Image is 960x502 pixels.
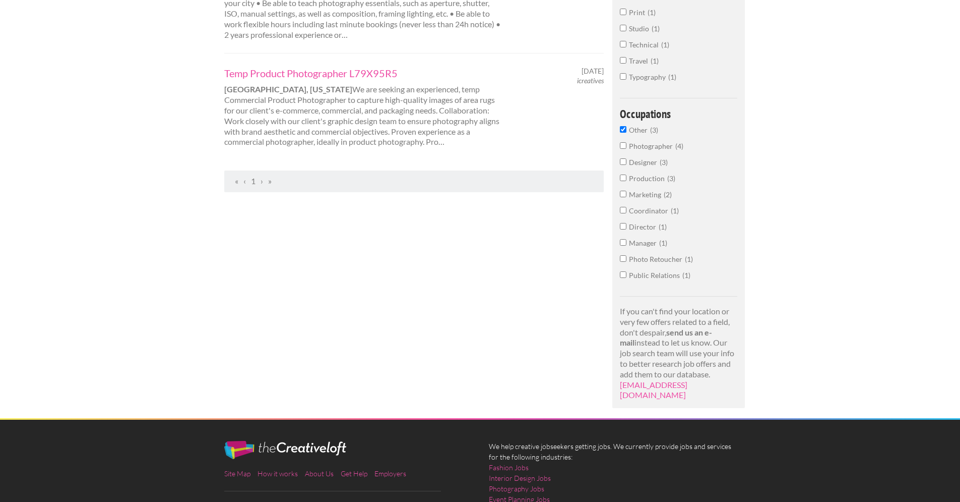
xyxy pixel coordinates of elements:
span: 3 [650,126,658,134]
a: About Us [305,469,334,478]
a: Temp Product Photographer L79X95R5 [224,67,504,80]
span: Photographer [629,142,675,150]
span: Manager [629,239,659,247]
em: icreatives [577,76,604,85]
span: 1 [661,40,669,49]
span: 3 [660,158,668,166]
span: Typography [629,73,668,81]
span: Travel [629,57,651,65]
span: Other [629,126,650,134]
input: Production3 [620,175,626,181]
span: Designer [629,158,660,166]
span: First Page [235,176,238,186]
input: Print1 [620,9,626,15]
span: 1 [659,239,667,247]
span: Next Page [261,176,263,186]
span: Print [629,8,648,17]
span: 1 [671,206,679,215]
span: Marketing [629,190,664,199]
input: Marketing2 [620,191,626,197]
input: Typography1 [620,73,626,80]
span: 1 [648,8,656,17]
input: Studio1 [620,25,626,31]
a: Get Help [341,469,367,478]
a: Page 1 [251,176,255,186]
span: 1 [668,73,676,81]
strong: send us an e-mail [620,327,712,348]
span: [DATE] [582,67,604,76]
input: Photographer4 [620,142,626,149]
a: Site Map [224,469,250,478]
a: Employers [374,469,406,478]
input: Technical1 [620,41,626,47]
input: Other3 [620,126,626,133]
a: Interior Design Jobs [489,473,551,483]
span: 1 [659,222,667,231]
a: Fashion Jobs [489,462,529,473]
span: 1 [652,24,660,33]
span: Technical [629,40,661,49]
span: 2 [664,190,672,199]
input: Public Relations1 [620,271,626,278]
span: Coordinator [629,206,671,215]
span: Studio [629,24,652,33]
span: Last Page, Page 1 [268,176,272,186]
input: Manager1 [620,239,626,246]
span: Photo Retoucher [629,255,685,263]
span: 4 [675,142,683,150]
span: Previous Page [243,176,246,186]
span: 1 [682,271,690,280]
a: [EMAIL_ADDRESS][DOMAIN_NAME] [620,380,687,400]
span: 3 [667,174,675,183]
span: Production [629,174,667,183]
span: Director [629,222,659,231]
input: Director1 [620,223,626,230]
span: 1 [685,255,693,263]
input: Photo Retoucher1 [620,255,626,262]
a: How it works [258,469,298,478]
h4: Occupations [620,108,737,120]
p: If you can't find your location or very few offers related to a field, don't despair, instead to ... [620,306,737,401]
strong: [GEOGRAPHIC_DATA], [US_STATE] [224,84,352,94]
img: The Creative Loft [224,441,346,459]
a: Photography Jobs [489,483,544,494]
input: Coordinator1 [620,207,626,213]
div: We are seeking an experienced, temp Commercial Product Photographer to capture high-quality image... [216,67,514,147]
span: 1 [651,57,659,65]
input: Travel1 [620,57,626,64]
input: Designer3 [620,158,626,165]
span: Public Relations [629,271,682,280]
